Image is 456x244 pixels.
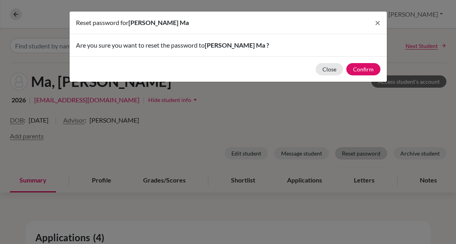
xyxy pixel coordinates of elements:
button: Close [316,63,343,75]
button: Close [369,12,387,34]
p: Are you sure you want to reset the password to [76,40,380,50]
button: Confirm [346,63,380,75]
span: × [375,17,380,28]
span: [PERSON_NAME] Ma ? [205,41,269,49]
span: Reset password for [76,19,128,26]
span: [PERSON_NAME] Ma [128,19,189,26]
